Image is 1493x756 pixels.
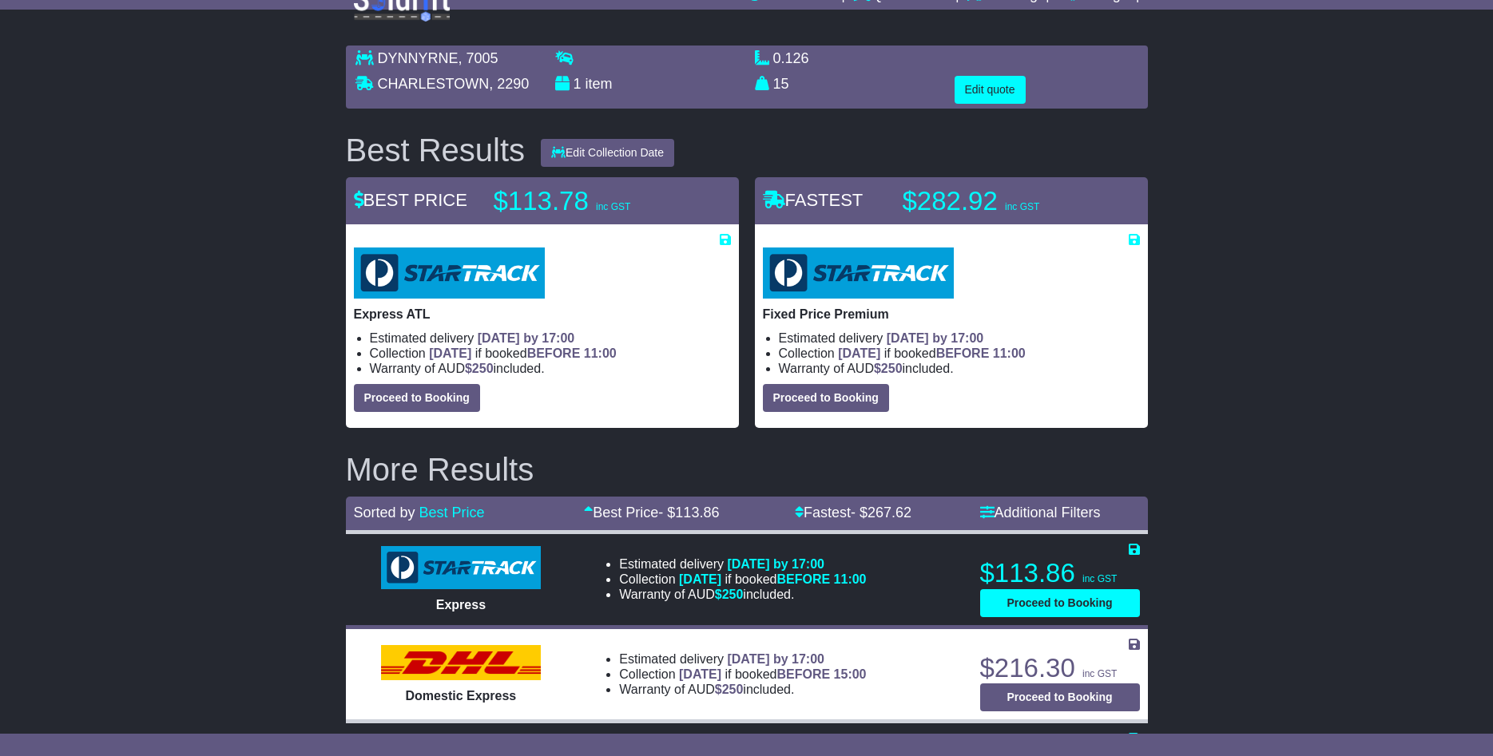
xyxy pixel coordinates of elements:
li: Warranty of AUD included. [619,682,866,697]
span: DYNNYRNE [378,50,459,66]
p: $282.92 [903,185,1102,217]
li: Warranty of AUD included. [779,361,1140,376]
span: [DATE] by 17:00 [887,331,984,345]
p: $113.78 [494,185,693,217]
span: if booked [429,346,616,360]
button: Proceed to Booking [980,683,1140,711]
span: BEST PRICE [354,190,467,210]
li: Warranty of AUD included. [370,361,731,376]
h2: More Results [346,452,1148,487]
img: StarTrack: Express [381,546,541,589]
span: BEFORE [527,346,581,360]
span: 11:00 [993,346,1026,360]
span: 0.126 [773,50,809,66]
span: , 7005 [459,50,498,66]
span: $ [874,362,903,375]
a: Best Price [419,505,485,520]
span: BEFORE [776,572,830,586]
li: Estimated delivery [370,331,731,346]
p: $216.30 [980,652,1140,684]
span: if booked [679,572,866,586]
li: Collection [779,346,1140,361]
span: BEFORE [776,667,830,681]
p: Fixed Price Premium [763,307,1140,322]
span: 11:00 [584,346,617,360]
span: $ [715,588,744,601]
div: Best Results [338,133,534,168]
p: $113.86 [980,557,1140,589]
span: 267.62 [868,505,911,520]
li: Warranty of AUD included. [619,587,866,602]
span: if booked [838,346,1025,360]
span: Sorted by [354,505,415,520]
span: 250 [881,362,903,375]
li: Collection [370,346,731,361]
span: if booked [679,667,866,681]
a: Best Price- $113.86 [584,505,719,520]
a: Additional Filters [980,505,1101,520]
span: item [586,76,613,92]
span: [DATE] by 17:00 [727,652,824,666]
span: FASTEST [763,190,864,210]
li: Estimated delivery [619,651,866,667]
span: [DATE] [679,572,721,586]
button: Edit quote [955,76,1026,104]
span: inc GST [1082,668,1117,679]
span: 15 [773,76,789,92]
button: Proceed to Booking [980,589,1140,617]
button: Proceed to Booking [763,384,889,412]
img: StarTrack: Express ATL [354,247,545,299]
button: Edit Collection Date [541,139,674,167]
span: , 2290 [489,76,529,92]
p: Express ATL [354,307,731,322]
span: - $ [851,505,911,520]
span: [DATE] by 17:00 [478,331,575,345]
a: Fastest- $267.62 [795,505,911,520]
span: BEFORE [936,346,990,360]
span: CHARLESTOWN [378,76,490,92]
span: 250 [722,588,744,601]
span: [DATE] [838,346,880,360]
span: 15:00 [834,667,867,681]
li: Collection [619,667,866,682]
span: 250 [472,362,494,375]
span: [DATE] [429,346,471,360]
span: 250 [722,683,744,696]
span: - $ [658,505,719,520]
li: Collection [619,572,866,587]
span: 1 [574,76,582,92]
img: DHL: Domestic Express [381,645,541,680]
li: Estimated delivery [619,556,866,572]
span: inc GST [1005,201,1039,212]
span: [DATE] by 17:00 [727,557,824,571]
img: StarTrack: Fixed Price Premium [763,247,954,299]
span: inc GST [596,201,630,212]
span: 113.86 [675,505,719,520]
span: inc GST [1082,573,1117,584]
span: $ [465,362,494,375]
span: Domestic Express [406,689,517,703]
span: 11:00 [834,572,867,586]
span: [DATE] [679,667,721,681]
button: Proceed to Booking [354,384,480,412]
span: $ [715,683,744,696]
span: Express [436,598,486,612]
li: Estimated delivery [779,331,1140,346]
